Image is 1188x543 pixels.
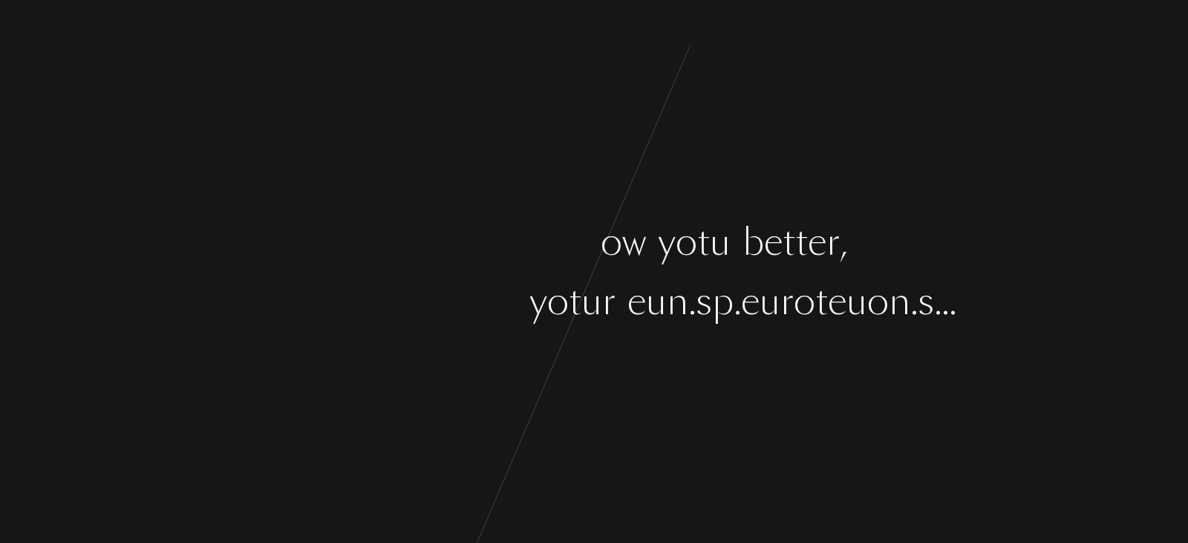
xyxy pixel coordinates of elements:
[601,215,622,267] font: o
[794,275,815,327] font: o
[569,275,602,327] font: tu
[336,275,348,327] font: t
[370,275,386,327] font: s
[795,215,808,267] font: t
[934,275,941,327] font: .
[949,275,956,327] font: .
[520,215,541,267] font: o
[496,275,518,327] font: d
[401,215,414,267] font: „
[780,275,794,327] font: r
[826,215,840,267] font: r
[622,215,646,267] font: w
[348,275,370,327] font: o
[310,275,324,327] font: r
[467,275,496,327] font: n.
[742,215,764,267] font: b
[889,275,918,327] font: n.
[232,275,255,327] font: Y
[547,275,569,327] font: o
[815,275,828,327] font: t
[388,215,401,267] font: t
[255,275,277,327] font: o
[602,275,616,327] font: r
[828,275,867,327] font: eu
[414,215,431,267] font: s
[918,275,934,327] font: s
[386,275,399,327] font: t
[507,215,520,267] font: t
[446,275,467,327] font: o
[529,275,547,327] font: y
[697,215,731,267] font: tu
[712,275,741,327] font: p.
[696,275,712,327] font: s
[764,215,783,267] font: e
[867,275,889,327] font: o
[572,215,601,267] font: n.
[370,215,388,267] font: e
[443,215,464,267] font: g
[341,215,370,267] font: L.
[941,275,949,327] font: .
[840,215,847,267] font: ,
[676,215,697,267] font: o
[808,215,826,267] font: e
[399,275,417,327] font: e
[553,215,572,267] font: k
[417,275,434,327] font: s
[658,215,676,267] font: y
[277,275,310,327] font: tu
[667,275,696,327] font: n.
[783,215,795,267] font: t
[483,215,495,267] font: t
[741,275,780,327] font: eu
[464,215,483,267] font: e
[627,275,667,327] font: eu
